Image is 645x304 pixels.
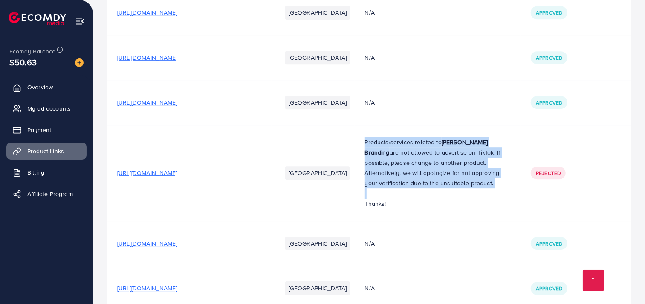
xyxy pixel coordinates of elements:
span: Approved [536,99,562,106]
img: menu [75,16,85,26]
span: N/A [365,98,375,107]
span: Rejected [536,170,561,177]
span: [URL][DOMAIN_NAME] [117,169,177,177]
span: Approved [536,9,562,16]
span: Product Links [27,147,64,155]
span: N/A [365,8,375,17]
p: Products/services related to are not allowed to advertise on TikTok. If possible, please change t... [365,137,511,188]
span: My ad accounts [27,104,71,113]
img: logo [9,12,66,25]
span: [URL][DOMAIN_NAME] [117,284,177,292]
span: Overview [27,83,53,91]
li: [GEOGRAPHIC_DATA] [285,166,350,180]
span: N/A [365,53,375,62]
span: [URL][DOMAIN_NAME] [117,8,177,17]
a: My ad accounts [6,100,87,117]
li: [GEOGRAPHIC_DATA] [285,51,350,64]
span: [URL][DOMAIN_NAME] [117,239,177,248]
span: Billing [27,168,44,177]
span: [URL][DOMAIN_NAME] [117,98,177,107]
span: Payment [27,126,51,134]
span: N/A [365,239,375,248]
a: Affiliate Program [6,185,87,202]
li: [GEOGRAPHIC_DATA] [285,237,350,250]
span: Affiliate Program [27,190,73,198]
a: Billing [6,164,87,181]
a: Product Links [6,143,87,160]
span: N/A [365,284,375,292]
li: [GEOGRAPHIC_DATA] [285,6,350,19]
a: Overview [6,79,87,96]
img: image [75,58,84,67]
span: Approved [536,240,562,247]
li: [GEOGRAPHIC_DATA] [285,281,350,295]
p: Thanks! [365,199,511,209]
a: Payment [6,121,87,138]
span: $50.63 [9,56,37,68]
span: Approved [536,285,562,292]
span: Approved [536,54,562,61]
span: [URL][DOMAIN_NAME] [117,53,177,62]
li: [GEOGRAPHIC_DATA] [285,96,350,109]
span: Ecomdy Balance [9,47,55,56]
